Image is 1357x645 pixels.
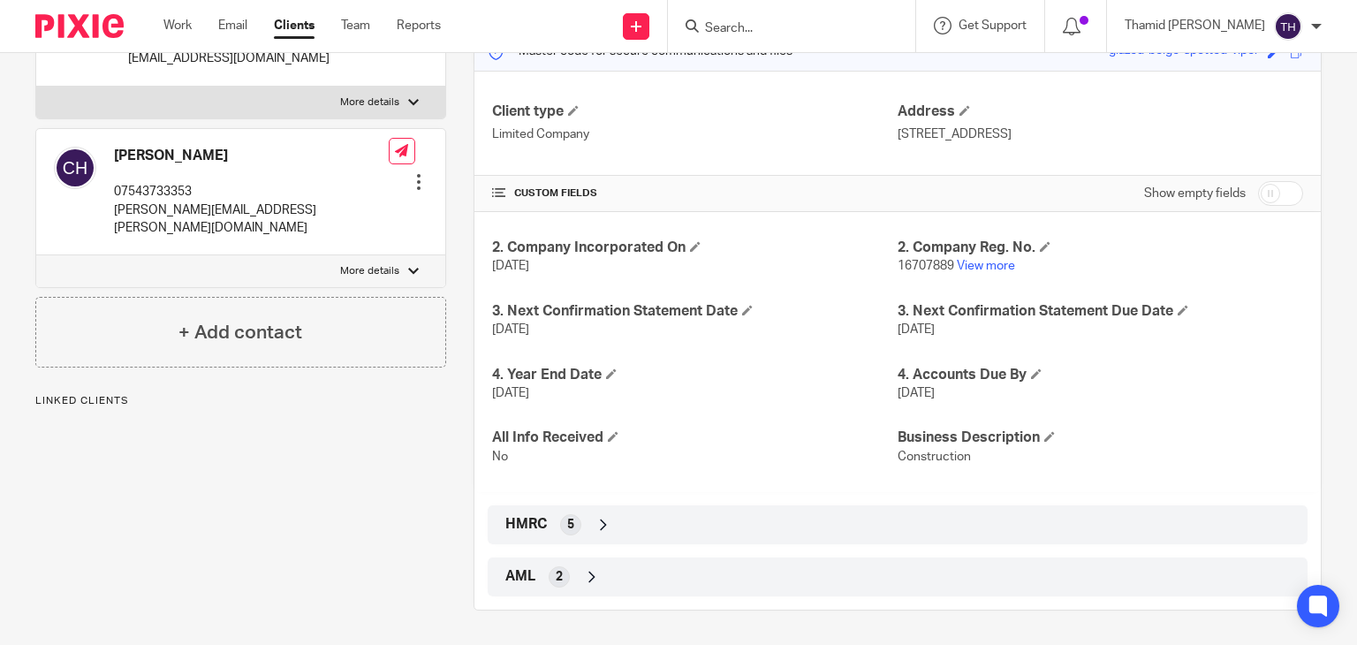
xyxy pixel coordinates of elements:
[1274,12,1302,41] img: svg%3E
[898,323,935,336] span: [DATE]
[492,260,529,272] span: [DATE]
[218,17,247,34] a: Email
[703,21,862,37] input: Search
[492,429,898,447] h4: All Info Received
[35,14,124,38] img: Pixie
[492,302,898,321] h4: 3. Next Confirmation Statement Date
[341,17,370,34] a: Team
[114,183,389,201] p: 07543733353
[163,17,192,34] a: Work
[505,515,547,534] span: HMRC
[492,102,898,121] h4: Client type
[492,186,898,201] h4: CUSTOM FIELDS
[556,568,563,586] span: 2
[567,516,574,534] span: 5
[898,125,1303,143] p: [STREET_ADDRESS]
[898,260,954,272] span: 16707889
[898,366,1303,384] h4: 4. Accounts Due By
[898,387,935,399] span: [DATE]
[274,17,315,34] a: Clients
[492,387,529,399] span: [DATE]
[898,451,971,463] span: Construction
[114,147,389,165] h4: [PERSON_NAME]
[54,147,96,189] img: svg%3E
[35,394,446,408] p: Linked clients
[128,49,330,67] p: [EMAIL_ADDRESS][DOMAIN_NAME]
[178,319,302,346] h4: + Add contact
[340,95,399,110] p: More details
[898,302,1303,321] h4: 3. Next Confirmation Statement Due Date
[1144,185,1246,202] label: Show empty fields
[492,323,529,336] span: [DATE]
[959,19,1027,32] span: Get Support
[492,239,898,257] h4: 2. Company Incorporated On
[898,239,1303,257] h4: 2. Company Reg. No.
[898,429,1303,447] h4: Business Description
[1125,17,1265,34] p: Thamid [PERSON_NAME]
[492,451,508,463] span: No
[957,260,1015,272] a: View more
[114,201,389,238] p: [PERSON_NAME][EMAIL_ADDRESS][PERSON_NAME][DOMAIN_NAME]
[340,264,399,278] p: More details
[492,366,898,384] h4: 4. Year End Date
[898,102,1303,121] h4: Address
[492,125,898,143] p: Limited Company
[505,567,535,586] span: AML
[397,17,441,34] a: Reports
